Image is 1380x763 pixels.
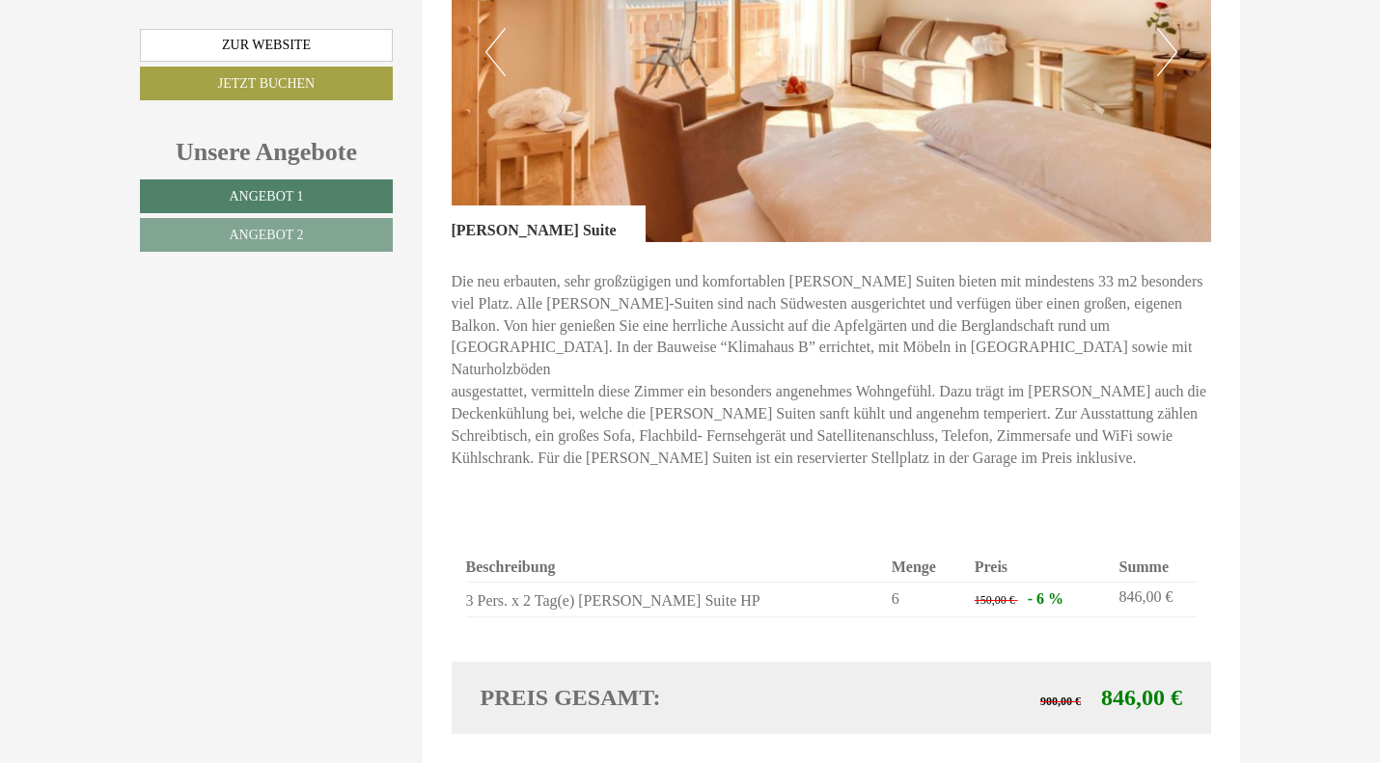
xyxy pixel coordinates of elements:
[1111,583,1197,617] td: 846,00 €
[1111,553,1197,583] th: Summe
[967,553,1112,583] th: Preis
[884,583,967,617] td: 6
[140,29,393,62] a: Zur Website
[229,228,303,242] span: Angebot 2
[466,681,832,714] div: Preis gesamt:
[485,28,506,76] button: Previous
[1040,695,1081,708] span: 900,00 €
[1101,685,1182,710] span: 846,00 €
[1028,590,1063,607] span: - 6 %
[884,553,967,583] th: Menge
[466,553,884,583] th: Beschreibung
[452,271,1212,470] p: Die neu erbauten, sehr großzügigen und komfortablen [PERSON_NAME] Suiten bieten mit mindestens 33...
[229,189,303,204] span: Angebot 1
[1157,28,1177,76] button: Next
[975,593,1015,607] span: 150,00 €
[140,134,393,170] div: Unsere Angebote
[140,67,393,100] a: Jetzt buchen
[466,583,884,617] td: 3 Pers. x 2 Tag(e) [PERSON_NAME] Suite HP
[452,205,646,242] div: [PERSON_NAME] Suite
